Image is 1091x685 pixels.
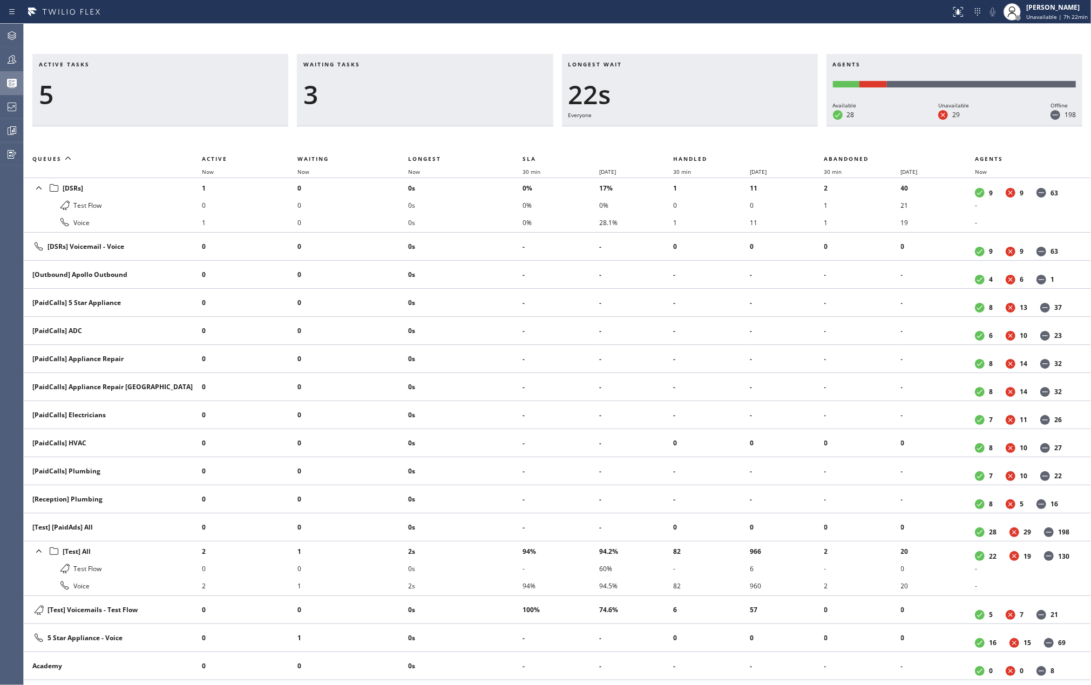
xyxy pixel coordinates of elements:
li: 966 [750,542,824,560]
dd: 16 [1051,499,1058,508]
dd: 28 [847,110,855,119]
li: 1 [202,179,297,196]
li: 6 [673,601,750,619]
dd: 9 [989,247,993,256]
li: - [523,560,599,577]
dt: Offline [1044,527,1054,537]
span: Agents [975,155,1003,162]
li: 0 [297,406,408,424]
dd: 63 [1051,247,1058,256]
li: - [523,463,599,480]
li: 0 [297,378,408,396]
dt: Unavailable [1006,188,1015,198]
span: Waiting [297,155,329,162]
li: - [901,294,975,311]
div: 5 [39,79,282,110]
li: 0s [408,322,523,340]
span: Now [297,168,309,175]
dd: 130 [1058,552,1069,561]
li: 94.5% [599,577,673,594]
li: 0s [408,238,523,255]
dd: 6 [1020,275,1024,284]
li: 94.2% [599,542,673,560]
li: - [673,378,750,396]
li: 0% [599,196,673,214]
li: 82 [673,577,750,594]
li: 1 [202,214,297,231]
li: 0% [523,196,599,214]
span: [DATE] [599,168,616,175]
dt: Offline [1051,110,1060,120]
li: 0s [408,214,523,231]
li: 0s [408,519,523,536]
li: 0s [408,406,523,424]
dt: Available [975,499,985,509]
span: Now [975,168,987,175]
li: 11 [750,214,824,231]
li: 0s [408,560,523,577]
dt: Unavailable [1006,415,1015,425]
li: - [824,294,901,311]
dd: 63 [1051,188,1058,198]
li: 94% [523,577,599,594]
span: Queues [32,155,62,162]
dt: Available [975,551,985,561]
li: - [673,266,750,283]
li: - [599,463,673,480]
li: - [523,491,599,508]
div: [PaidCalls] 5 Star Appliance [32,298,193,307]
li: 0% [523,179,599,196]
dd: 19 [1024,552,1031,561]
dt: Unavailable [1009,527,1019,537]
li: - [599,350,673,368]
div: Unavailable [938,100,969,110]
li: 0 [750,519,824,536]
li: 0 [297,435,408,452]
li: - [599,519,673,536]
li: 0s [408,266,523,283]
li: - [673,491,750,508]
dd: 5 [1020,499,1024,508]
div: [PaidCalls] Appliance Repair [32,354,193,363]
span: Longest [408,155,441,162]
dd: 13 [1020,303,1027,312]
dt: Offline [1036,275,1046,284]
li: 0 [297,463,408,480]
div: Unavailable: 29 [859,81,887,87]
li: 0s [408,601,523,619]
li: 0 [673,196,750,214]
dt: Offline [1040,331,1050,341]
dd: 26 [1054,415,1062,424]
dt: Available [975,527,985,537]
li: 0 [297,519,408,536]
li: 0 [824,238,901,255]
dt: Available [975,471,985,481]
li: - [975,196,1078,214]
li: 0 [297,294,408,311]
li: 0 [750,435,824,452]
li: 1 [824,214,901,231]
dt: Available [975,275,985,284]
li: 0 [824,435,901,452]
li: 0 [297,179,408,196]
li: 0 [202,435,297,452]
span: Waiting tasks [303,60,360,68]
dt: Available [975,415,985,425]
span: Now [202,168,214,175]
div: Everyone [568,110,811,120]
dd: 8 [989,303,993,312]
li: - [523,294,599,311]
dd: 8 [989,499,993,508]
span: Agents [833,60,861,68]
dt: Offline [1036,499,1046,509]
li: 2s [408,542,523,560]
dt: Offline [1040,387,1050,397]
li: 21 [901,196,975,214]
div: 3 [303,79,546,110]
div: Available: 28 [833,81,859,87]
dt: Unavailable [938,110,948,120]
li: 0 [901,435,975,452]
li: - [901,491,975,508]
dd: 4 [989,275,993,284]
li: - [750,463,824,480]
